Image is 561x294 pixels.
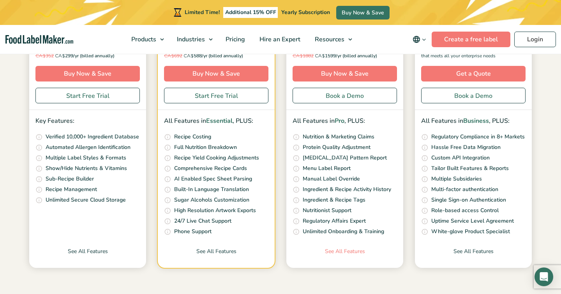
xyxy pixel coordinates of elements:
span: CA$ [164,53,174,58]
span: CA$ [293,53,303,58]
a: See All Features [158,247,275,268]
a: Resources [308,25,356,54]
p: Sugar Alcohols Customization [174,196,249,204]
a: Start Free Trial [164,88,268,103]
p: Manual Label Override [303,175,360,183]
a: See All Features [286,247,403,268]
a: Food Label Maker homepage [5,35,73,44]
a: Get a Quote [421,66,526,81]
p: [MEDICAL_DATA] Pattern Report [303,154,387,162]
p: 24/7 Live Chat Support [174,217,231,225]
a: Start Free Trial [35,88,140,103]
a: See All Features [415,247,532,268]
p: Show/Hide Nutrients & Vitamins [46,164,127,173]
p: Role-based access Control [431,206,499,215]
p: Recipe Management [46,185,97,194]
span: Essential [206,117,233,125]
p: Automated Allergen Identification [46,143,131,152]
p: Hassle Free Data Migration [431,143,501,152]
span: Pricing [223,35,246,44]
p: Tailor Built Features & Reports [431,164,509,173]
p: Ingredient & Recipe Tags [303,196,365,204]
p: Nutrition & Marketing Claims [303,133,374,141]
button: Change language [407,32,432,47]
p: Single Sign-on Authentication [431,196,506,204]
p: Custom API Integration [431,154,490,162]
span: Yearly Subscription [281,9,330,16]
p: Key Features: [35,116,140,126]
a: Create a free label [432,32,510,47]
a: Buy Now & Save [336,6,390,19]
a: Hire an Expert [252,25,306,54]
p: Recipe Yield Cooking Adjustments [174,154,259,162]
p: Multiple Subsidaries [431,175,482,183]
p: Menu Label Report [303,164,351,173]
p: Recipe Costing [174,133,211,141]
p: High Resolution Artwork Exports [174,206,256,215]
p: Nutritionist Support [303,206,351,215]
span: Products [129,35,157,44]
p: Sub-Recipe Builder [46,175,94,183]
a: Book a Demo [293,88,397,103]
del: 692 [164,53,182,59]
div: Open Intercom Messenger [535,267,553,286]
p: 588/yr (billed annually) [164,52,268,60]
p: Protein Quality Adjustment [303,143,370,152]
span: Hire an Expert [257,35,301,44]
p: 1599/yr (billed annually) [293,52,397,60]
a: See All Features [29,247,146,268]
a: Industries [170,25,217,54]
span: Pro [335,117,344,125]
a: Products [124,25,168,54]
span: CA$ [315,53,325,58]
p: All Features in , PLUS: [421,116,526,126]
span: Limited Time! [185,9,220,16]
del: 1882 [293,53,314,59]
span: CA$ [55,53,65,58]
span: Resources [312,35,345,44]
p: Multi-factor authentication [431,185,498,194]
p: All Features in , PLUS: [293,116,397,126]
p: Ingredient & Recipe Activity History [303,185,391,194]
p: Verified 10,000+ Ingredient Database [46,133,139,141]
span: CA$ [35,53,46,58]
p: AI Enabled Spec Sheet Parsing [174,175,252,183]
p: 299/yr (billed annually) [35,52,140,60]
p: Regulatory Affairs Expert [303,217,366,225]
a: Buy Now & Save [35,66,140,81]
p: Comprehensive Recipe Cards [174,164,247,173]
p: Unlimited Secure Cloud Storage [46,196,126,204]
span: Industries [175,35,206,44]
span: Business [463,117,489,125]
p: Full Nutrition Breakdown [174,143,237,152]
a: Pricing [219,25,251,54]
a: Buy Now & Save [164,66,268,81]
p: Phone Support [174,227,212,236]
p: Uptime Service Level Agreement [431,217,514,225]
p: All Features in , PLUS: [164,116,268,126]
a: Buy Now & Save [293,66,397,81]
span: Additional 15% OFF [223,7,278,18]
p: Regulatory Compliance in 8+ Markets [431,133,525,141]
a: Book a Demo [421,88,526,103]
p: White-glove Product Specialist [431,227,510,236]
a: Login [514,32,556,47]
p: Built-In Language Translation [174,185,249,194]
span: CA$ [183,53,194,58]
del: 352 [35,53,54,59]
p: Multiple Label Styles & Formats [46,154,126,162]
p: Unlimited Onboarding & Training [303,227,384,236]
